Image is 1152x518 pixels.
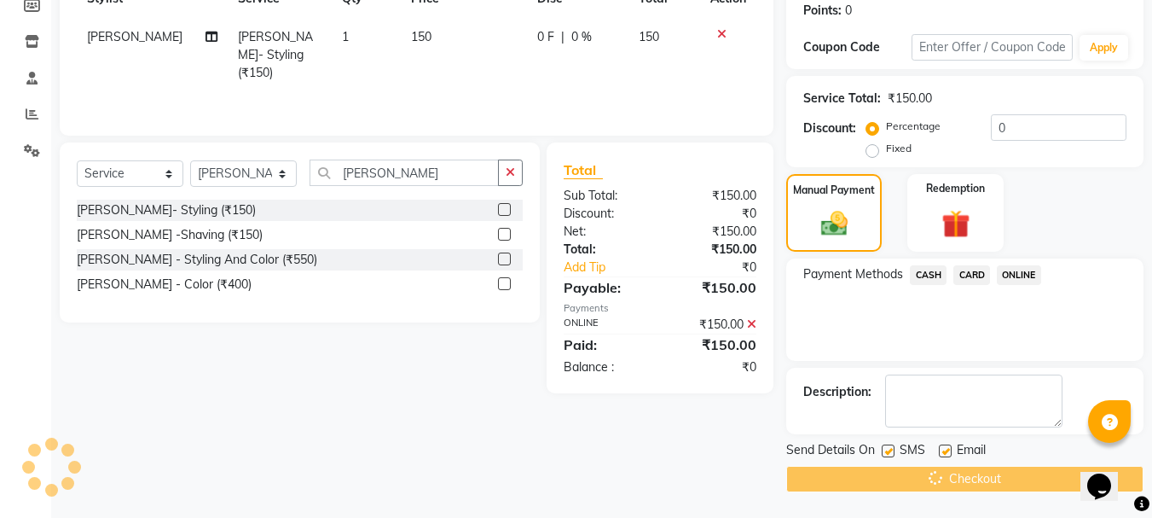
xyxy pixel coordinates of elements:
[803,265,903,283] span: Payment Methods
[537,28,554,46] span: 0 F
[551,259,678,276] a: Add Tip
[813,208,856,239] img: _cash.svg
[564,161,603,179] span: Total
[660,316,769,334] div: ₹150.00
[886,119,941,134] label: Percentage
[786,441,875,463] span: Send Details On
[803,119,856,137] div: Discount:
[660,335,769,355] div: ₹150.00
[660,205,769,223] div: ₹0
[77,276,252,294] div: [PERSON_NAME] - Color (₹400)
[660,223,769,241] div: ₹150.00
[342,29,349,44] span: 1
[1080,450,1135,501] iframe: chat widget
[310,160,499,186] input: Search or Scan
[551,223,660,241] div: Net:
[953,265,990,285] span: CARD
[571,28,592,46] span: 0 %
[926,181,985,196] label: Redemption
[933,207,979,242] img: _gift.svg
[551,187,660,205] div: Sub Total:
[551,335,660,355] div: Paid:
[910,265,946,285] span: CASH
[238,29,313,80] span: [PERSON_NAME]- Styling (₹150)
[551,316,660,334] div: ONLINE
[803,90,881,108] div: Service Total:
[803,2,842,20] div: Points:
[997,265,1041,285] span: ONLINE
[886,141,912,156] label: Fixed
[660,277,769,298] div: ₹150.00
[845,2,852,20] div: 0
[77,251,317,269] div: [PERSON_NAME] - Styling And Color (₹550)
[551,241,660,259] div: Total:
[87,29,182,44] span: [PERSON_NAME]
[912,34,1073,61] input: Enter Offer / Coupon Code
[77,226,263,244] div: [PERSON_NAME] -Shaving (₹150)
[561,28,564,46] span: |
[803,38,911,56] div: Coupon Code
[888,90,932,108] div: ₹150.00
[660,241,769,259] div: ₹150.00
[660,187,769,205] div: ₹150.00
[551,358,660,376] div: Balance :
[679,259,770,276] div: ₹0
[551,277,660,298] div: Payable:
[564,301,756,316] div: Payments
[957,441,986,463] span: Email
[793,183,875,198] label: Manual Payment
[660,358,769,376] div: ₹0
[1080,35,1128,61] button: Apply
[411,29,431,44] span: 150
[900,441,925,463] span: SMS
[639,29,659,44] span: 150
[551,205,660,223] div: Discount:
[77,201,256,219] div: [PERSON_NAME]- Styling (₹150)
[803,383,871,401] div: Description:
